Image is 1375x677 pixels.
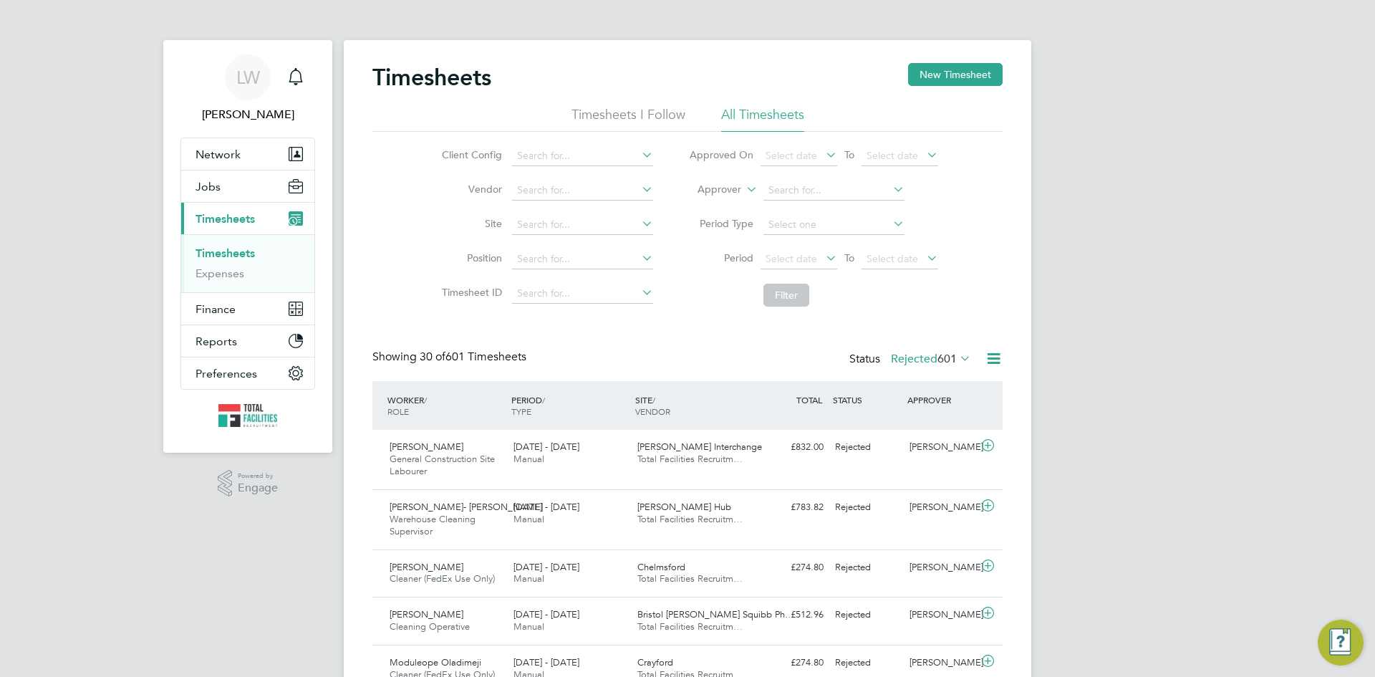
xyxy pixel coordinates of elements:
span: To [840,145,859,164]
span: Manual [513,453,544,465]
span: Louise Walsh [180,106,315,123]
span: Select date [766,252,817,265]
div: £274.80 [755,556,829,580]
span: Warehouse Cleaning Supervisor [390,513,476,537]
span: Total Facilities Recruitm… [637,513,743,525]
div: Rejected [829,436,904,459]
span: ROLE [387,405,409,417]
label: Position [438,251,502,264]
a: Powered byEngage [218,470,279,497]
span: Select date [867,252,918,265]
div: Rejected [829,556,904,580]
span: / [542,394,545,405]
span: Total Facilities Recruitm… [637,572,743,585]
label: Approved On [689,148,753,161]
div: [PERSON_NAME] [904,556,978,580]
div: Status [849,350,974,370]
span: Engage [238,482,278,494]
button: Network [181,138,314,170]
div: SITE [632,387,756,424]
span: [DATE] - [DATE] [513,561,579,573]
span: [DATE] - [DATE] [513,656,579,668]
span: [PERSON_NAME]- [PERSON_NAME] [390,501,543,513]
span: Select date [867,149,918,162]
span: [PERSON_NAME] [390,441,463,453]
span: / [652,394,655,405]
div: WORKER [384,387,508,424]
span: Preferences [196,367,257,380]
a: Expenses [196,267,244,280]
div: £512.96 [755,603,829,627]
span: Timesheets [196,212,255,226]
div: Showing [372,350,529,365]
span: TOTAL [796,394,822,405]
div: PERIOD [508,387,632,424]
div: APPROVER [904,387,978,413]
span: [DATE] - [DATE] [513,441,579,453]
h2: Timesheets [372,63,491,92]
span: General Construction Site Labourer [390,453,495,477]
span: [DATE] - [DATE] [513,501,579,513]
div: [PERSON_NAME] [904,496,978,519]
button: Filter [763,284,809,307]
span: 601 [937,352,957,366]
span: LW [236,68,260,87]
span: [PERSON_NAME] Hub [637,501,731,513]
div: Rejected [829,496,904,519]
div: £274.80 [755,651,829,675]
button: Preferences [181,357,314,389]
span: Total Facilities Recruitm… [637,453,743,465]
span: Powered by [238,470,278,482]
span: 30 of [420,350,445,364]
span: Crayford [637,656,673,668]
div: Rejected [829,651,904,675]
a: Go to home page [180,404,315,427]
label: Timesheet ID [438,286,502,299]
span: Network [196,148,241,161]
input: Search for... [512,181,653,201]
nav: Main navigation [163,40,332,453]
label: Client Config [438,148,502,161]
li: All Timesheets [721,106,804,132]
span: Manual [513,572,544,585]
input: Search for... [512,215,653,235]
span: [PERSON_NAME] [390,608,463,620]
div: [PERSON_NAME] [904,651,978,675]
button: Engage Resource Center [1318,620,1364,666]
span: [PERSON_NAME] Interchange [637,441,762,453]
span: 601 Timesheets [420,350,526,364]
span: [PERSON_NAME] [390,561,463,573]
span: Select date [766,149,817,162]
span: Bristol [PERSON_NAME] Squibb Ph… [637,608,794,620]
span: Reports [196,335,237,348]
input: Search for... [763,181,904,201]
span: TYPE [511,405,531,417]
label: Site [438,217,502,230]
span: Moduleope Oladimeji [390,656,481,668]
span: Finance [196,302,236,316]
input: Select one [763,215,904,235]
a: Timesheets [196,246,255,260]
span: VENDOR [635,405,670,417]
span: Jobs [196,180,221,193]
label: Approver [677,183,741,197]
div: STATUS [829,387,904,413]
input: Search for... [512,249,653,269]
span: [DATE] - [DATE] [513,608,579,620]
span: Total Facilities Recruitm… [637,620,743,633]
label: Period [689,251,753,264]
span: Cleaner (FedEx Use Only) [390,572,495,585]
button: Finance [181,293,314,325]
button: Jobs [181,171,314,202]
div: Timesheets [181,234,314,292]
li: Timesheets I Follow [571,106,685,132]
span: Cleaning Operative [390,620,470,633]
div: [PERSON_NAME] [904,603,978,627]
label: Vendor [438,183,502,196]
div: £783.82 [755,496,829,519]
img: tfrecruitment-logo-retina.png [218,404,277,427]
label: Period Type [689,217,753,230]
input: Search for... [512,146,653,166]
a: LW[PERSON_NAME] [180,54,315,123]
button: Timesheets [181,203,314,234]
